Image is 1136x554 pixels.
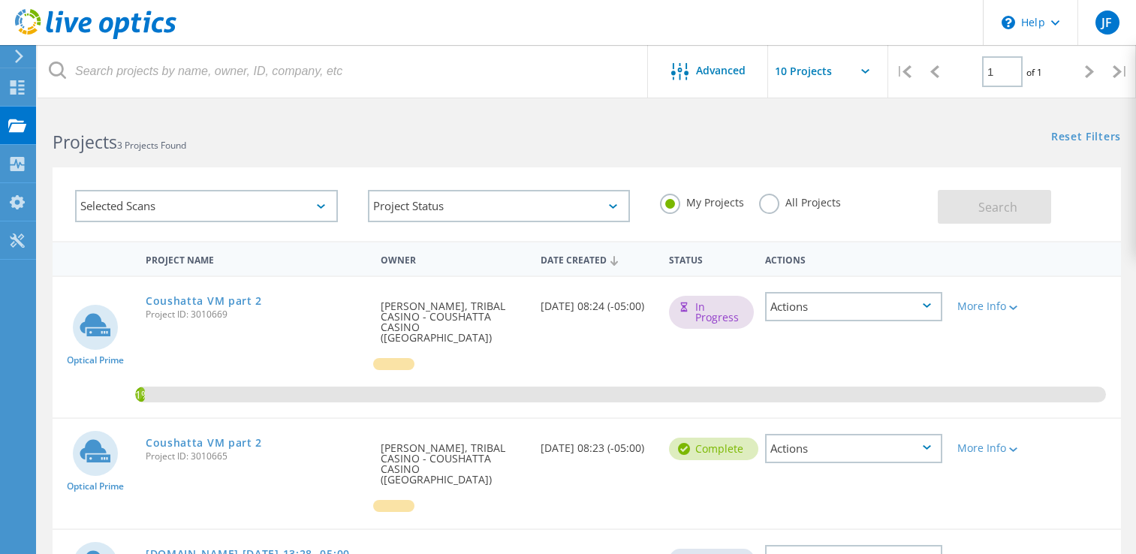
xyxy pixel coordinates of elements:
a: Reset Filters [1051,131,1121,144]
span: of 1 [1026,66,1042,79]
span: Project ID: 3010665 [146,452,366,461]
span: Optical Prime [67,482,124,491]
div: [DATE] 08:24 (-05:00) [533,277,661,327]
div: Project Name [138,245,373,272]
span: Search [978,199,1017,215]
button: Search [938,190,1051,224]
span: Project ID: 3010669 [146,310,366,319]
div: More Info [957,301,1028,312]
div: More Info [957,443,1028,453]
div: | [1105,45,1136,98]
div: Selected Scans [75,190,338,222]
div: Actions [765,292,942,321]
input: Search projects by name, owner, ID, company, etc [38,45,649,98]
div: [PERSON_NAME], TRIBAL CASINO - COUSHATTA CASINO ([GEOGRAPHIC_DATA]) [373,277,533,358]
div: Complete [669,438,758,460]
div: [PERSON_NAME], TRIBAL CASINO - COUSHATTA CASINO ([GEOGRAPHIC_DATA]) [373,419,533,500]
span: JF [1101,17,1112,29]
div: | [888,45,919,98]
div: Status [661,245,758,272]
a: Coushatta VM part 2 [146,296,262,306]
div: [DATE] 08:23 (-05:00) [533,419,661,468]
div: Project Status [368,190,631,222]
div: In Progress [669,296,754,329]
span: Advanced [696,65,746,76]
a: Coushatta VM part 2 [146,438,262,448]
b: Projects [53,130,117,154]
label: My Projects [660,194,744,208]
div: Date Created [533,245,661,273]
svg: \n [1002,16,1015,29]
a: Live Optics Dashboard [15,32,176,42]
div: Actions [765,434,942,463]
label: All Projects [759,194,841,208]
span: 1% [135,387,145,400]
span: Optical Prime [67,356,124,365]
div: Owner [373,245,533,272]
div: Actions [758,245,950,272]
span: 3 Projects Found [117,139,186,152]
